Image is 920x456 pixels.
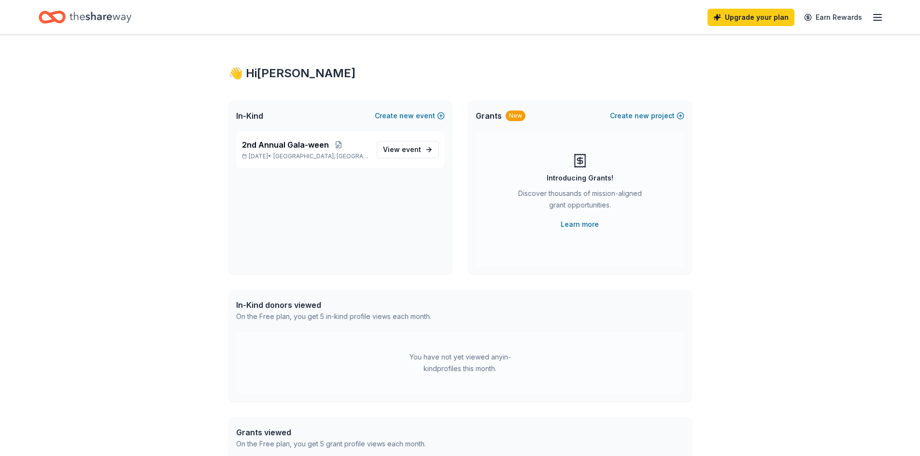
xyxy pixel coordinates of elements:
[400,351,521,374] div: You have not yet viewed any in-kind profiles this month.
[610,110,684,122] button: Createnewproject
[39,6,131,28] a: Home
[236,299,431,311] div: In-Kind donors viewed
[635,110,649,122] span: new
[514,188,646,215] div: Discover thousands of mission-aligned grant opportunities.
[377,141,439,158] a: View event
[708,9,794,26] a: Upgrade your plan
[236,311,431,322] div: On the Free plan, you get 5 in-kind profile views each month.
[399,110,414,122] span: new
[273,152,368,160] span: [GEOGRAPHIC_DATA], [GEOGRAPHIC_DATA]
[242,152,369,160] p: [DATE] •
[547,172,613,184] div: Introducing Grants!
[228,66,692,81] div: 👋 Hi [PERSON_NAME]
[236,427,426,438] div: Grants viewed
[236,110,263,122] span: In-Kind
[798,9,868,26] a: Earn Rewards
[236,438,426,450] div: On the Free plan, you get 5 grant profile views each month.
[375,110,445,122] button: Createnewevent
[383,144,421,155] span: View
[561,219,599,230] a: Learn more
[476,110,502,122] span: Grants
[242,139,329,151] span: 2nd Annual Gala-ween
[402,145,421,153] span: event
[506,111,525,121] div: New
